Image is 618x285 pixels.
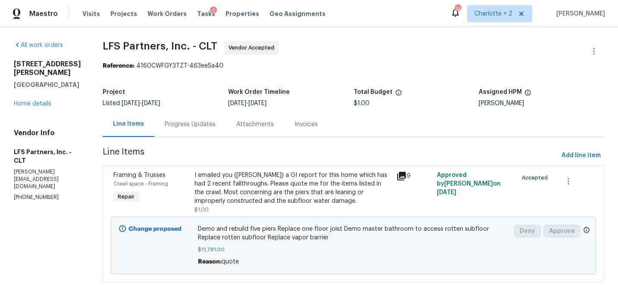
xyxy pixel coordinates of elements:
span: The hpm assigned to this work order. [524,89,531,100]
span: Approved by [PERSON_NAME] on [437,172,501,195]
span: Visits [82,9,100,18]
span: Geo Assignments [270,9,326,18]
span: LFS Partners, Inc. - CLT [103,41,217,51]
h2: [STREET_ADDRESS][PERSON_NAME] [14,60,82,77]
span: Projects [110,9,137,18]
h5: Total Budget [354,89,392,95]
a: All work orders [14,42,63,48]
span: Properties [226,9,259,18]
span: $11,781.00 [198,245,509,254]
span: Crawl space - Framing [113,181,168,186]
span: Add line item [562,150,601,161]
span: [DATE] [142,100,160,106]
h5: Project [103,89,125,95]
span: [DATE] [228,100,246,106]
div: 9 [396,171,432,181]
a: Home details [14,101,51,107]
span: Maestro [29,9,58,18]
span: Charlotte + 2 [474,9,512,18]
div: 2 [210,6,217,15]
span: The total cost of line items that have been proposed by Opendoor. This sum includes line items th... [395,89,402,100]
div: I emailed you ([PERSON_NAME]) a GI report for this home which has had 2 recent fallthroughs. Plea... [194,171,392,205]
span: [PERSON_NAME] [553,9,605,18]
h5: Assigned HPM [479,89,522,95]
span: [DATE] [248,100,267,106]
div: Progress Updates [165,120,216,129]
span: $1.00 [354,100,370,106]
b: Reference: [103,63,135,69]
span: - [228,100,267,106]
h5: Work Order Timeline [228,89,290,95]
span: Listed [103,100,160,106]
button: Add line item [558,148,604,164]
span: quote [222,259,239,265]
span: Vendor Accepted [229,43,278,52]
div: Invoices [295,120,318,129]
div: 4160CWFGY3TZT-463ee5a40 [103,62,604,70]
h4: Vendor Info [14,129,82,137]
span: [DATE] [122,100,140,106]
span: Demo and rebuild five piers Replace one floor joist Demo master bathroom to access rotten subfloo... [198,225,509,242]
h5: [GEOGRAPHIC_DATA] [14,81,82,89]
span: Framing & Trusses [113,172,166,178]
div: [PERSON_NAME] [479,100,604,106]
span: $1.00 [194,207,209,212]
div: 79 [455,5,461,14]
div: Attachments [236,120,274,129]
p: [PHONE_NUMBER] [14,194,82,201]
b: Change proposed [129,226,182,232]
span: [DATE] [437,189,456,195]
div: Line Items [113,120,144,128]
span: Tasks [197,11,215,17]
span: Only a market manager or an area construction manager can approve [583,226,590,235]
button: Deny [514,225,541,238]
span: Reason: [198,259,222,265]
span: Work Orders [147,9,187,18]
h5: LFS Partners, Inc. - CLT [14,148,82,165]
span: Repair [114,192,138,201]
span: Accepted [522,173,551,182]
span: Line Items [103,148,558,164]
button: Approve [543,225,580,238]
span: - [122,100,160,106]
p: [PERSON_NAME][EMAIL_ADDRESS][DOMAIN_NAME] [14,168,82,190]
